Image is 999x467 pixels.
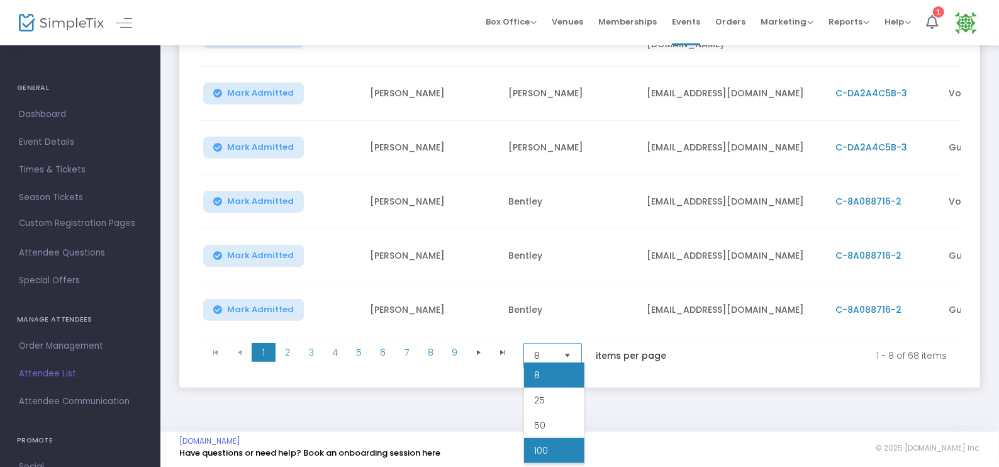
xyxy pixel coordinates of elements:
span: Page 9 [443,343,467,362]
td: [PERSON_NAME] [362,175,501,229]
span: Page 2 [276,343,299,362]
span: Orders [715,6,745,38]
td: [PERSON_NAME] [362,121,501,175]
span: C-8A088716-2 [835,195,901,208]
span: Help [885,16,911,28]
span: C-8A088716-2 [835,249,901,262]
td: [EMAIL_ADDRESS][DOMAIN_NAME] [639,67,828,121]
div: 1 [933,6,944,18]
button: Mark Admitted [203,245,304,267]
span: 8 [534,369,540,381]
span: Custom Registration Pages [19,217,135,230]
span: 25 [534,394,545,407]
td: [EMAIL_ADDRESS][DOMAIN_NAME] [639,229,828,283]
td: [EMAIL_ADDRESS][DOMAIN_NAME] [639,283,828,337]
h4: MANAGE ATTENDEES [17,307,143,332]
span: Page 6 [371,343,395,362]
a: Have questions or need help? Book an onboarding session here [179,447,440,459]
button: Mark Admitted [203,299,304,321]
span: Mark Admitted [227,250,294,261]
span: Box Office [486,16,537,28]
td: [PERSON_NAME] [362,229,501,283]
button: Select [559,344,576,368]
a: [DOMAIN_NAME] [179,436,240,446]
button: Mark Admitted [203,82,304,104]
span: © 2025 [DOMAIN_NAME] Inc. [876,443,980,453]
span: Page 4 [323,343,347,362]
span: 100 [534,444,548,457]
span: Page 7 [395,343,419,362]
span: C-8A088716-2 [835,303,901,316]
span: Times & Tickets [19,162,142,178]
span: 8 [534,349,554,362]
span: Events [672,6,700,38]
span: Marketing [761,16,813,28]
span: Mark Admitted [227,88,294,98]
button: Mark Admitted [203,137,304,159]
span: Memberships [598,6,657,38]
span: Reports [829,16,869,28]
span: Season Tickets [19,189,142,206]
td: [EMAIL_ADDRESS][DOMAIN_NAME] [639,121,828,175]
span: C-DA2A4C5B-3 [835,141,907,154]
span: Go to the last page [491,343,515,362]
td: Bentley [501,229,639,283]
h4: PROMOTE [17,428,143,453]
span: Mark Admitted [227,142,294,152]
span: Page 3 [299,343,323,362]
td: Bentley [501,175,639,229]
td: [PERSON_NAME] [362,283,501,337]
span: Go to the next page [474,347,484,357]
kendo-pager-info: 1 - 8 of 68 items [693,343,947,368]
span: Event Details [19,134,142,150]
td: [PERSON_NAME] [501,67,639,121]
td: [PERSON_NAME] [501,121,639,175]
span: Dashboard [19,106,142,123]
span: Go to the next page [467,343,491,362]
span: Venues [552,6,583,38]
span: Special Offers [19,273,142,289]
span: 50 [534,419,545,432]
td: [EMAIL_ADDRESS][DOMAIN_NAME] [639,175,828,229]
span: Order Management [19,338,142,354]
span: Page 8 [419,343,443,362]
span: Mark Admitted [227,196,294,206]
span: Attendee Questions [19,245,142,261]
button: Mark Admitted [203,191,304,213]
span: Mark Admitted [227,305,294,315]
span: C-DA2A4C5B-3 [835,87,907,99]
span: Page 5 [347,343,371,362]
span: Attendee Communication [19,393,142,410]
label: items per page [596,349,666,362]
td: [PERSON_NAME] [362,67,501,121]
td: Bentley [501,283,639,337]
span: Attendee List [19,366,142,382]
span: Go to the last page [498,347,508,357]
span: Page 1 [252,343,276,362]
h4: GENERAL [17,76,143,101]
